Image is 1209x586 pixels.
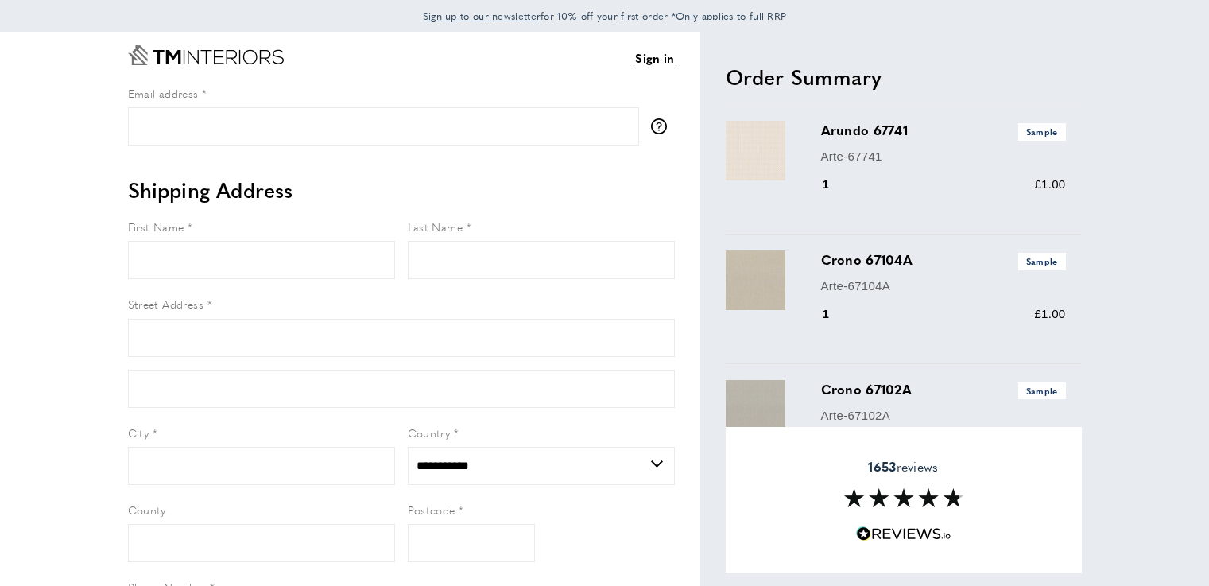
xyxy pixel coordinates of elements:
span: Sign up to our newsletter [423,9,541,23]
span: Last Name [408,219,463,235]
span: Postcode [408,502,455,518]
span: Sample [1018,382,1066,399]
a: Sign in [635,49,674,68]
span: Email address [128,85,199,101]
div: 1 [821,305,852,324]
a: Sign up to our newsletter [423,8,541,24]
span: First Name [128,219,184,235]
span: County [128,502,166,518]
img: Arundo 67741 [726,121,785,180]
h2: Shipping Address [128,176,675,204]
h3: Crono 67104A [821,250,1066,270]
span: City [128,425,149,440]
img: Reviews.io 5 stars [856,526,951,541]
img: Reviews section [844,488,963,507]
span: reviews [868,459,938,475]
img: Crono 67102A [726,380,785,440]
span: Sample [1018,253,1066,270]
span: Country [408,425,451,440]
a: Go to Home page [128,45,284,65]
span: £1.00 [1034,307,1065,320]
span: Sample [1018,123,1066,140]
p: Arte-67104A [821,277,1066,296]
span: for 10% off your first order *Only applies to full RRP [423,9,787,23]
div: 1 [821,175,852,194]
h3: Arundo 67741 [821,121,1066,140]
p: Arte-67741 [821,147,1066,166]
span: Street Address [128,296,204,312]
h3: Crono 67102A [821,380,1066,399]
button: More information [651,118,675,134]
span: £1.00 [1034,177,1065,191]
strong: 1653 [868,457,896,475]
img: Crono 67104A [726,250,785,310]
h2: Order Summary [726,63,1082,91]
p: Arte-67102A [821,406,1066,425]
